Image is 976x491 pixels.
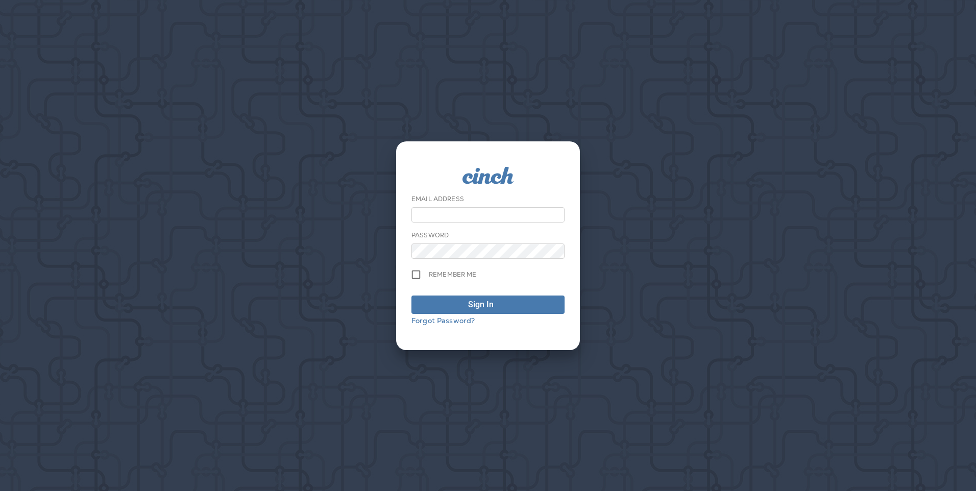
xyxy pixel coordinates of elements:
[429,271,477,279] span: Remember me
[411,231,449,239] label: Password
[411,195,464,203] label: Email Address
[411,316,475,325] a: Forgot Password?
[468,299,494,311] div: Sign In
[411,296,565,314] button: Sign In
